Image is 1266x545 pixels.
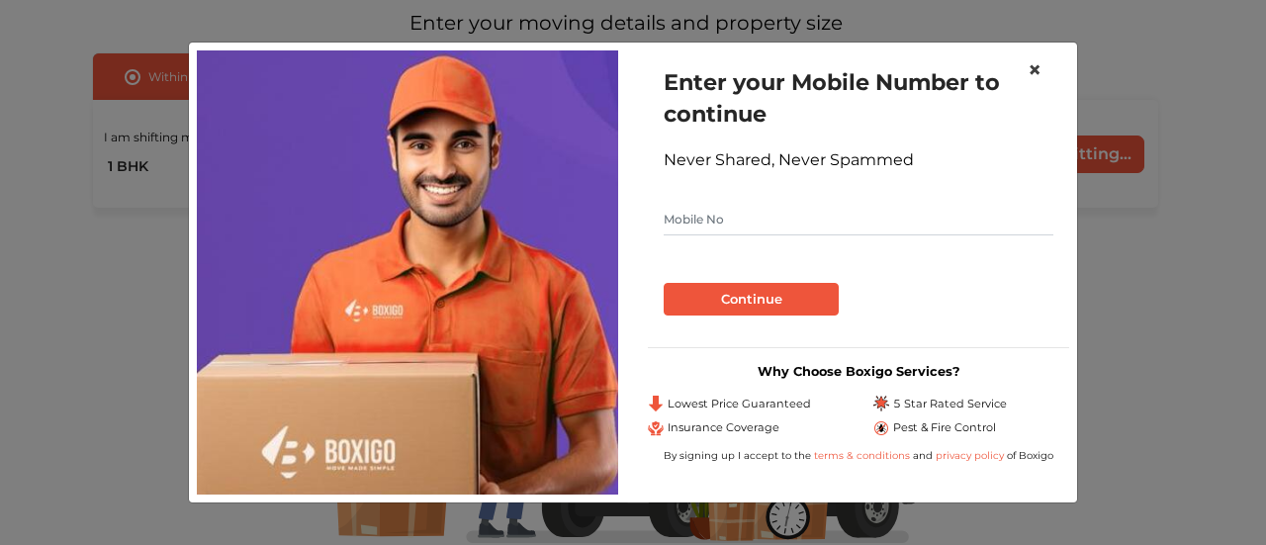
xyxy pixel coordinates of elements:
div: By signing up I accept to the and of Boxigo [648,448,1069,463]
span: Pest & Fire Control [893,419,996,436]
button: Close [1012,43,1057,98]
div: Never Shared, Never Spammed [664,148,1053,172]
span: × [1028,55,1041,84]
button: Continue [664,283,839,317]
span: Lowest Price Guaranteed [668,396,811,412]
span: Insurance Coverage [668,419,779,436]
a: privacy policy [933,449,1007,462]
input: Mobile No [664,204,1053,235]
h1: Enter your Mobile Number to continue [664,66,1053,130]
span: 5 Star Rated Service [893,396,1007,412]
h3: Why Choose Boxigo Services? [648,364,1069,379]
img: relocation-img [197,50,618,494]
a: terms & conditions [814,449,913,462]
